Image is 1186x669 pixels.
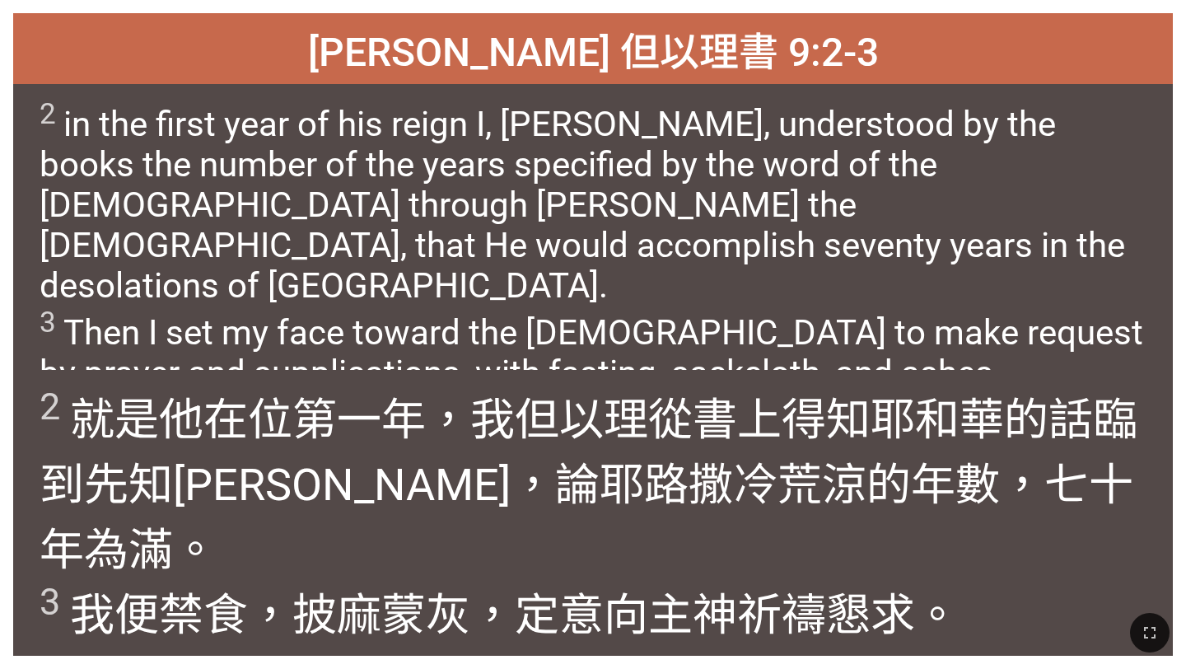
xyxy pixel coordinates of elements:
[40,524,959,641] wh4390: 。 我便禁食
[40,97,56,131] sup: 2
[40,306,56,339] sup: 3
[40,459,1133,641] wh4557: ，七十
[381,589,960,641] wh8242: 蒙灰
[604,589,960,641] wh6440: 向主
[40,97,1146,393] span: in the first year of his reign I, [PERSON_NAME], understood by the books the number of the years ...
[826,589,960,641] wh8605: 懇求
[40,524,959,641] wh8141: 為滿
[40,394,1137,641] wh259: 年
[40,383,1146,643] span: 就是他在位
[40,385,60,428] sup: 2
[248,589,960,641] wh6685: ，披麻
[40,459,1133,641] wh3414: ，論耶路撒冷
[470,589,960,641] wh665: ，定意
[737,589,960,641] wh430: 祈禱
[40,524,959,641] wh7657: 年
[693,589,960,641] wh136: 神
[40,459,1133,641] wh8141: 數
[40,580,60,624] sup: 3
[40,459,1133,641] wh2723: 的年
[40,394,1137,641] wh4427: 第一
[308,20,879,77] span: [PERSON_NAME] 但以理書 9:2-3
[40,459,1133,641] wh5030: [PERSON_NAME]
[40,394,1137,641] wh8141: ，我但以理
[40,459,1133,641] wh3389: 荒涼
[915,589,960,641] wh8469: 。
